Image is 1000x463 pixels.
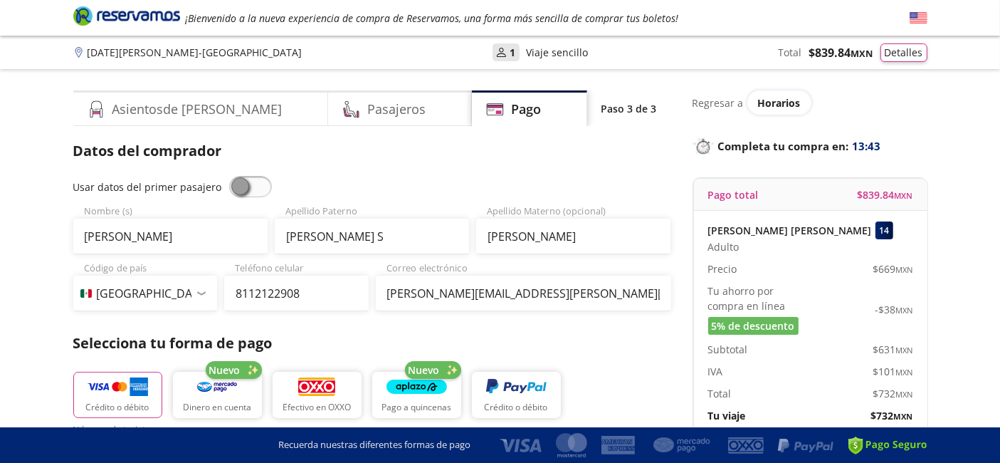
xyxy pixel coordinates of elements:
small: MXN [895,190,913,201]
p: Dinero en cuenta [183,401,251,414]
span: $ 631 [873,342,913,357]
p: Efectivo en OXXO [283,401,351,414]
button: Dinero en cuenta [173,372,262,418]
p: Crédito o débito [485,401,548,414]
p: 1 [510,45,516,60]
span: Adulto [708,239,740,254]
p: IVA [708,364,723,379]
span: $ 839.84 [809,44,873,61]
button: Crédito o débito [73,372,162,418]
span: Usar datos del primer pasajero [73,180,222,194]
p: Completa tu compra en : [693,136,927,156]
small: MXN [896,264,913,275]
p: Precio [708,261,737,276]
span: Número de tarjeta [73,425,671,438]
button: Detalles [880,43,927,62]
em: ¡Bienvenido a la nueva experiencia de compra de Reservamos, una forma más sencilla de comprar tus... [186,11,679,25]
input: Correo electrónico [376,276,671,311]
small: MXN [896,389,913,400]
p: Crédito o débito [86,401,149,414]
p: Tu viaje [708,408,746,423]
span: 13:43 [853,138,881,155]
span: $ 669 [873,261,913,276]
p: Datos del comprador [73,140,671,162]
i: Brand Logo [73,5,180,26]
p: Recuerda nuestras diferentes formas de pago [279,438,471,452]
button: English [910,9,927,27]
img: MX [80,289,92,298]
p: Total [708,386,732,401]
h4: Pasajeros [367,100,426,119]
span: Nuevo [409,363,440,378]
input: Teléfono celular [224,276,369,311]
span: $ 732 [873,386,913,401]
button: Pago a quincenas [372,372,461,418]
input: Nombre (s) [73,219,268,254]
small: MXN [851,47,873,60]
p: [PERSON_NAME] [PERSON_NAME] [708,223,872,238]
input: Apellido Materno (opcional) [476,219,670,254]
p: Paso 3 de 3 [601,101,657,116]
span: $ 101 [873,364,913,379]
small: MXN [896,367,913,378]
a: Brand Logo [73,5,180,31]
div: 14 [875,222,893,239]
p: Pago a quincenas [381,401,451,414]
p: Tu ahorro por compra en línea [708,283,811,313]
button: Efectivo en OXXO [273,372,362,418]
small: MXN [896,305,913,316]
p: Selecciona tu forma de pago [73,333,671,354]
p: Regresar a [693,95,744,110]
p: Subtotal [708,342,748,357]
small: MXN [894,411,913,422]
p: Total [779,45,802,60]
span: 5% de descuento [712,318,795,333]
div: Regresar a ver horarios [693,90,927,115]
span: Nuevo [209,363,241,378]
button: Crédito o débito [472,372,561,418]
span: $ 839.84 [858,187,913,202]
span: $ 732 [871,408,913,423]
span: -$ 38 [875,302,913,317]
small: MXN [896,345,913,355]
input: Apellido Paterno [275,219,469,254]
p: Pago total [708,187,759,202]
p: Viaje sencillo [527,45,589,60]
span: Horarios [758,96,801,110]
h4: Asientos de [PERSON_NAME] [112,100,283,119]
p: [DATE][PERSON_NAME] - [GEOGRAPHIC_DATA] [88,45,302,60]
h4: Pago [511,100,541,119]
